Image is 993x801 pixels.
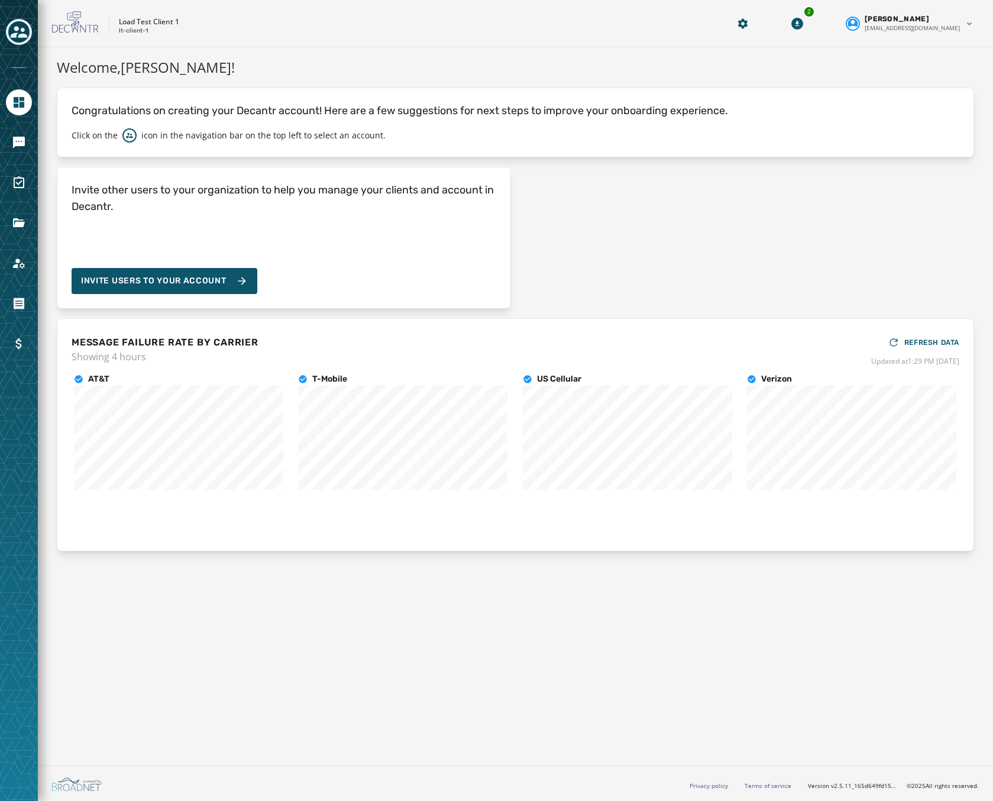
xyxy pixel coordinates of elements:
[865,24,960,33] span: [EMAIL_ADDRESS][DOMAIN_NAME]
[72,182,496,215] h4: Invite other users to your organization to help you manage your clients and account in Decantr.
[6,19,32,45] button: Toggle account select drawer
[6,210,32,236] a: Navigate to Files
[72,335,258,350] h4: MESSAGE FAILURE RATE BY CARRIER
[88,373,109,385] h4: AT&T
[81,275,227,287] span: Invite Users to your account
[72,350,258,364] span: Showing 4 hours
[6,331,32,357] a: Navigate to Billing
[808,781,897,790] span: Version
[72,130,118,141] p: Click on the
[732,13,753,34] button: Manage global settings
[690,781,728,790] a: Privacy policy
[761,373,792,385] h4: Verizon
[888,333,959,352] button: REFRESH DATA
[907,781,979,790] span: © 2025 All rights reserved.
[871,357,959,366] span: Updated at 1:29 PM [DATE]
[537,373,581,385] h4: US Cellular
[312,373,347,385] h4: T-Mobile
[865,14,929,24] span: [PERSON_NAME]
[119,27,148,35] p: lt-client-1
[141,130,386,141] p: icon in the navigation bar on the top left to select an account.
[6,130,32,156] a: Navigate to Messaging
[904,338,959,347] span: REFRESH DATA
[6,89,32,115] a: Navigate to Home
[119,17,179,27] p: Load Test Client 1
[6,170,32,196] a: Navigate to Surveys
[831,781,897,790] span: v2.5.11_165d649fd1592c218755210ebffa1e5a55c3084e
[803,6,815,18] div: 2
[72,268,257,294] button: Invite Users to your account
[6,290,32,316] a: Navigate to Orders
[745,781,791,790] a: Terms of service
[841,9,979,37] button: User settings
[6,250,32,276] a: Navigate to Account
[72,102,959,119] p: Congratulations on creating your Decantr account! Here are a few suggestions for next steps to im...
[787,13,808,34] button: Download Menu
[57,57,974,78] h1: Welcome, [PERSON_NAME] !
